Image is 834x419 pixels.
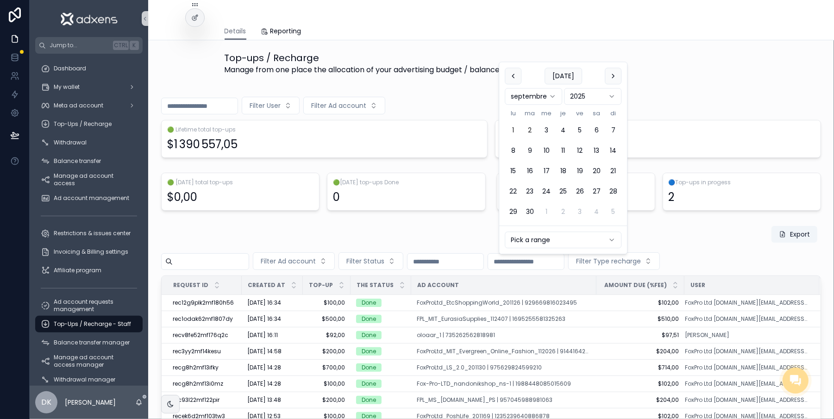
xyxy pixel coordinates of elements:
button: Select Button [339,252,403,270]
a: oloaar_1 | 735262562818981 [417,331,495,339]
button: lundi 22 septembre 2025 [505,183,521,200]
span: My wallet [54,83,80,91]
span: Filter Type recharge [576,256,641,266]
a: [PERSON_NAME] [685,331,809,339]
a: Balance transfer [35,153,143,169]
a: Restrictions & issues center [35,225,143,242]
span: 🟢Top-ups Done [501,126,815,133]
span: [DATE] 14:28 [247,364,281,371]
button: mercredi 24 septembre 2025 [538,183,555,200]
span: Manage ad account access manager [54,354,133,369]
a: $204,00 [602,348,679,355]
a: FoxProLtd_EtcShoppingWorld_201126 | 929669816023495 [417,299,577,306]
div: rec1odak62mf1807dy [173,315,236,323]
button: dimanche 7 septembre 2025 [605,122,621,139]
a: [DATE] 13:48 [247,396,297,404]
a: FPL_MIT_EurasiaSupplies_112407 | 1695255581325263 [417,315,591,323]
a: Done [356,380,406,388]
a: My wallet [35,79,143,95]
span: 🟢 Lifetime total top-ups [167,126,482,133]
a: rec3yy2mf14kesu [173,348,236,355]
a: FoxPro Ltd [DOMAIN_NAME][EMAIL_ADDRESS][DOMAIN_NAME] [685,364,809,371]
button: samedi 6 septembre 2025 [588,122,605,139]
a: FoxProLtd_LS_2.0_201130 | 975629824599210 [417,364,542,371]
span: [DATE] 16:11 [247,331,278,339]
div: Done [362,299,376,307]
button: [DATE] [545,68,582,84]
a: FoxPro Ltd [DOMAIN_NAME][EMAIL_ADDRESS][DOMAIN_NAME] [685,380,809,388]
div: rec93l22mf122pir [173,396,236,404]
button: Select Button [303,97,385,114]
button: lundi 1 septembre 2025 [505,122,521,139]
span: Filter Ad account [261,256,316,266]
span: FoxPro Ltd [DOMAIN_NAME][EMAIL_ADDRESS][DOMAIN_NAME] [685,315,809,323]
button: jeudi 25 septembre 2025 [555,183,571,200]
a: Affiliate program [35,262,143,279]
a: $714,00 [602,364,679,371]
div: scrollable content [30,54,148,386]
a: FoxProLtd_MIT_Evergreen_Online_Fashion_112026 | 914416427313294 [417,348,591,355]
a: FoxProLtd_LS_2.0_201130 | 975629824599210 [417,364,591,371]
a: Details [225,23,246,40]
table: septembre 2025 [505,108,621,220]
button: Relative time [505,232,621,249]
a: [DATE] 14:28 [247,364,297,371]
span: Jump to... [50,42,109,49]
button: samedi 4 octobre 2025 [588,204,605,220]
a: $100,00 [308,380,345,388]
a: Meta ad account [35,97,143,114]
span: [DATE] 14:58 [247,348,282,355]
span: $92,00 [308,331,345,339]
span: FoxPro Ltd [DOMAIN_NAME][EMAIL_ADDRESS][DOMAIN_NAME] [685,396,809,404]
th: lundi [505,108,521,118]
a: Done [356,347,406,356]
button: mardi 16 septembre 2025 [521,163,538,180]
div: Done [362,347,376,356]
button: mardi 9 septembre 2025 [521,143,538,159]
a: Fox-Pro-LTD_nandonikshop_ns-1 | 1988448085015609 [417,380,591,388]
a: $510,00 [602,315,679,323]
span: Request ID [173,281,208,289]
a: Withdrawal [35,134,143,151]
button: Jump to...CtrlK [35,37,143,54]
a: Done [356,331,406,339]
a: Balance transfer manager [35,334,143,351]
span: 🟢 [DATE] total top-ups [167,179,314,186]
span: Ad account [417,281,459,289]
span: $102,00 [602,299,679,306]
a: Manage ad account access [35,171,143,188]
div: $1 390 557,05 [167,137,238,152]
a: FoxPro Ltd [DOMAIN_NAME][EMAIL_ADDRESS][DOMAIN_NAME] [685,348,809,355]
a: FoxPro Ltd [DOMAIN_NAME][EMAIL_ADDRESS][DOMAIN_NAME] [685,299,809,306]
span: $204,00 [602,396,679,404]
a: Reporting [261,23,301,41]
a: FPL_MIT_EurasiaSupplies_112407 | 1695255581325263 [417,315,565,323]
button: dimanche 28 septembre 2025 [605,183,621,200]
div: recv8fe52mf176q2c [173,331,236,339]
span: Fox-Pro-LTD_nandonikshop_ns-1 | 1988448085015609 [417,380,571,388]
a: FPL_MS_[DOMAIN_NAME]_PS | 957045988981063 [417,396,552,404]
button: Today, mardi 2 septembre 2025 [521,122,538,139]
button: jeudi 2 octobre 2025 [555,204,571,220]
button: mercredi 17 septembre 2025 [538,163,555,180]
button: Select Button [568,252,660,270]
span: [DATE] 16:34 [247,315,281,323]
h1: Top-ups / Recharge [225,51,603,64]
a: $500,00 [308,315,345,323]
div: $0,00 [167,190,197,205]
a: [PERSON_NAME] [685,331,729,339]
th: vendredi [571,108,588,118]
span: Reporting [270,26,301,36]
button: dimanche 14 septembre 2025 [605,143,621,159]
